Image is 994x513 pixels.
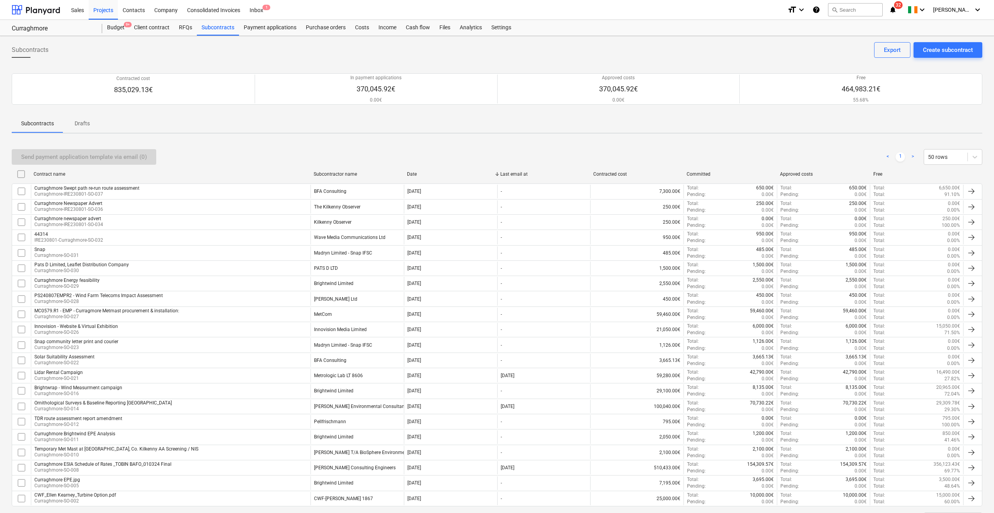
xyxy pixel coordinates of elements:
p: 0.00€ [855,299,867,306]
p: Pending : [687,253,706,260]
p: 250.00€ [849,200,867,207]
p: 0.00€ [855,360,867,367]
a: Income [374,20,401,36]
p: In payment applications [350,75,402,81]
p: 0.00% [947,314,960,321]
div: 7,195.00€ [590,476,683,490]
div: Export [884,45,901,55]
p: Total : [687,231,699,237]
div: Free [873,171,960,177]
p: 59,460.00€ [843,308,867,314]
p: 450.00€ [756,292,774,299]
p: Total : [873,222,885,229]
div: - [501,189,502,194]
div: Contracted cost [593,171,680,177]
a: Page 1 is your current page [896,152,905,162]
div: Analytics [455,20,487,36]
div: - [501,250,502,256]
p: Pending : [687,345,706,352]
div: - [501,219,502,225]
p: Total : [780,354,792,360]
a: Previous page [883,152,892,162]
p: Pending : [780,222,799,229]
span: 9+ [124,22,132,27]
p: Total : [780,216,792,222]
i: Knowledge base [812,5,820,14]
a: Client contract [129,20,174,36]
div: Curraghmore Energy feasibility [34,278,100,283]
p: Total : [873,314,885,321]
div: Snap community letter print and courier [34,339,118,344]
div: Madryn Limited - Snap IFSC [314,342,372,348]
p: 0.00€ [855,237,867,244]
div: 29,100.00€ [590,384,683,397]
p: Total : [687,277,699,283]
p: Pending : [687,283,706,290]
p: 0.00% [947,253,960,260]
div: [DATE] [407,296,421,302]
p: 835,029.13€ [114,85,153,94]
p: 0.00€ [855,191,867,198]
iframe: Chat Widget [955,476,994,513]
p: Total : [687,246,699,253]
div: - [501,296,502,302]
p: 100.00% [942,222,960,229]
p: Total : [780,323,792,330]
p: Total : [873,360,885,367]
p: Total : [780,200,792,207]
div: - [501,312,502,317]
div: 3,665.13€ [590,354,683,367]
button: Create subcontract [914,42,982,58]
p: 6,650.00€ [939,185,960,191]
div: 59,460.00€ [590,308,683,321]
div: [DATE] [407,250,421,256]
a: Payment applications [239,20,301,36]
p: Pending : [780,268,799,275]
p: Pending : [780,283,799,290]
div: - [501,265,502,271]
p: Curraghmore-SO-029 [34,283,100,290]
p: 0.00€ [762,222,774,229]
p: 0.00€ [762,253,774,260]
p: 1,126.00€ [846,338,867,345]
div: Curraghmore newspaper advert [34,216,103,221]
p: Curraghmore-SO-022 [34,360,95,366]
p: Pending : [780,314,799,321]
p: IRE230801-Curraghmore-SO-032 [34,237,103,244]
a: Purchase orders [301,20,350,36]
p: Total : [687,338,699,345]
button: Search [828,3,883,16]
p: Total : [873,237,885,244]
p: 485.00€ [756,246,774,253]
p: Total : [873,231,885,237]
div: - [501,235,502,240]
p: Total : [873,277,885,283]
p: Total : [687,354,699,360]
p: Curraghmore-IRE230801-SO-036 [34,206,103,213]
div: [DATE] [407,219,421,225]
p: 370,045.92€ [350,84,402,94]
p: Total : [780,277,792,283]
p: Pending : [687,268,706,275]
p: Total : [873,338,885,345]
p: 0.00€ [762,360,774,367]
p: 0.00€ [948,338,960,345]
div: [DATE] [407,189,421,194]
p: Pending : [780,330,799,336]
p: Total : [780,338,792,345]
div: Pats D Limited, Leaflet Distribution Company [34,262,129,267]
p: 0.00€ [762,207,774,214]
div: Create subcontract [923,45,973,55]
a: Files [435,20,455,36]
i: notifications [889,5,897,14]
span: [PERSON_NAME] [933,7,972,13]
div: Curraghmore Swept path re-run route assessment [34,185,139,191]
p: 650.00€ [849,185,867,191]
p: Total : [873,323,885,330]
p: Pending : [687,207,706,214]
div: - [501,327,502,332]
p: Pending : [780,237,799,244]
p: Contracted cost [114,75,153,82]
